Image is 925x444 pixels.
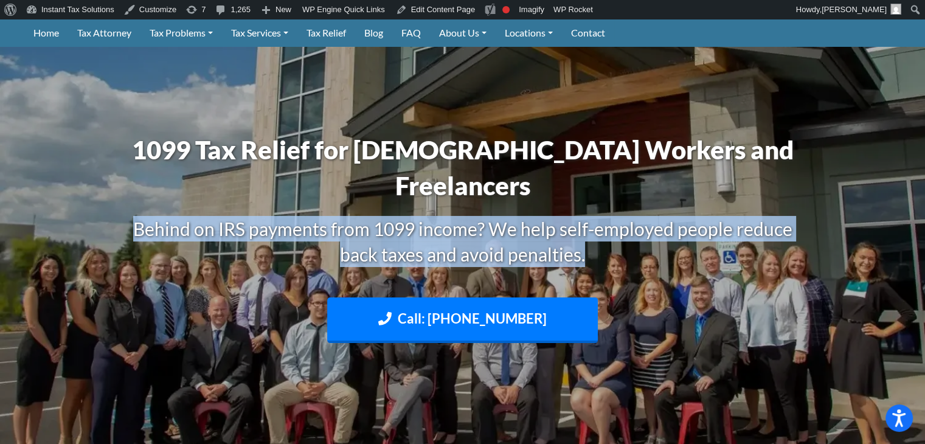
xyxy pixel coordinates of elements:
a: Call: [PHONE_NUMBER] [327,297,598,343]
a: Contact [562,18,614,47]
a: Locations [496,18,562,47]
h1: 1099 Tax Relief for [DEMOGRAPHIC_DATA] Workers and Freelancers [125,132,800,204]
a: Home [24,18,68,47]
a: FAQ [392,18,430,47]
a: Tax Problems [140,18,222,47]
a: Blog [355,18,392,47]
span: [PERSON_NAME] [822,5,887,14]
a: Tax Relief [297,18,355,47]
div: Focus keyphrase not set [502,6,510,13]
a: About Us [430,18,496,47]
a: Tax Attorney [68,18,140,47]
a: Tax Services [222,18,297,47]
h3: Behind on IRS payments from 1099 income? We help self-employed people reduce back taxes and avoid... [125,216,800,267]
